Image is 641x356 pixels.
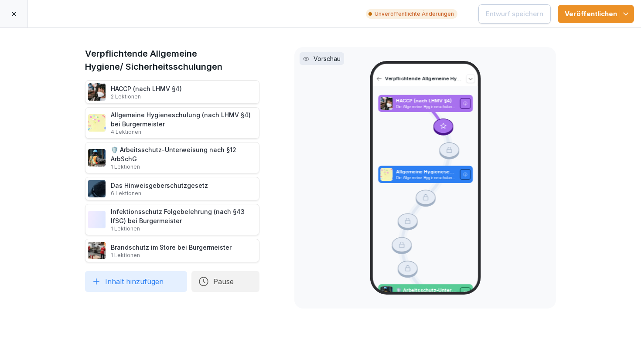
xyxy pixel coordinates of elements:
[111,145,256,170] div: 🛡️ Arbeitsschutz-Unterweisung nach §12 ArbSchG
[111,84,182,100] div: HACCP (nach LHMV §4)
[314,54,341,63] p: Vorschau
[111,252,232,259] p: 1 Lektionen
[85,204,259,235] div: Infektionsschutz Folgebelehrung (nach §43 IfSG) bei Burgermeister1 Lektionen
[88,83,106,101] img: rqcgd2qcvzu23pqatjmmswur.png
[396,176,457,180] p: Die Allgemeine Hygieneschulung nach LHMV §4. Erklärt Dir genau wie du die Hygiene in deinem Store...
[385,75,463,82] p: Verpflichtende Allgemeine Hygiene/ Sicherheitsschulungen
[380,97,392,110] img: rqcgd2qcvzu23pqatjmmswur.png
[88,211,106,228] img: x1nnh2ybbqo7uzpnjugev9cm.png
[85,177,259,200] div: Das Hinweisgeberschutzgesetz6 Lektionen
[191,271,259,292] button: Pause
[88,180,106,197] img: bekw2d692vcsfy6o5pwxe0rs.png
[111,110,256,136] div: Allgemeine Hygieneschulung (nach LHMV §4) bei Burgermeister
[85,239,259,262] div: Brandschutz im Store bei Burgermeister1 Lektionen
[380,287,392,300] img: a0g0fuz3n4y4jqu2thovfymk.png
[88,242,106,259] img: ic09auyss2j1jvpur24df4wu.png
[111,129,256,136] p: 4 Lektionen
[85,47,259,73] h1: Verpflichtende Allgemeine Hygiene/ Sicherheitsschulungen
[558,5,634,23] button: Veröffentlichen
[396,105,457,109] p: Die Allgemeine Hygieneschulung nach LHMV §4.
[396,287,457,294] p: 🛡️ Arbeitsschutz-Unterweisung nach §12 ArbSchG
[85,107,259,139] div: Allgemeine Hygieneschulung (nach LHMV §4) bei Burgermeister4 Lektionen
[111,207,256,232] div: Infektionsschutz Folgebelehrung (nach §43 IfSG) bei Burgermeister
[396,169,457,176] p: Allgemeine Hygieneschulung (nach LHMV §4) bei Burgermeister
[85,271,187,292] button: Inhalt hinzufügen
[111,225,256,232] p: 1 Lektionen
[486,9,543,19] div: Entwurf speichern
[366,9,457,19] p: Unveröffentlichte Änderungen
[88,114,106,132] img: ikdctwykm6s47btr4bgukdhq.png
[111,190,208,197] p: 6 Lektionen
[111,181,208,197] div: Das Hinweisgeberschutzgesetz
[111,163,256,170] p: 1 Lektionen
[85,80,259,104] div: HACCP (nach LHMV §4)2 Lektionen
[111,93,182,100] p: 2 Lektionen
[565,9,627,19] div: Veröffentlichen
[380,168,392,181] img: ikdctwykm6s47btr4bgukdhq.png
[111,243,232,259] div: Brandschutz im Store bei Burgermeister
[478,4,551,24] button: Entwurf speichern
[396,98,457,105] p: HACCP (nach LHMV §4)
[85,142,259,173] div: 🛡️ Arbeitsschutz-Unterweisung nach §12 ArbSchG1 Lektionen
[88,149,106,166] img: a0g0fuz3n4y4jqu2thovfymk.png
